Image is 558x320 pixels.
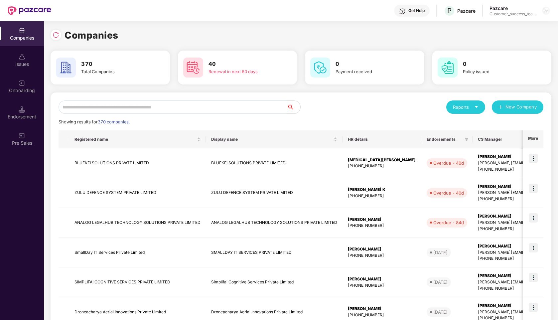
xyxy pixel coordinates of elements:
[19,132,25,139] img: svg+xml;base64,PHN2ZyB3aWR0aD0iMjAiIGhlaWdodD0iMjAiIHZpZXdCb3g9IjAgMCAyMCAyMCIgZmlsbD0ibm9uZSIgeG...
[463,69,533,75] div: Policy issued
[348,312,416,318] div: [PHONE_NUMBER]
[209,69,279,75] div: Renewal in next 60 days
[348,306,416,312] div: [PERSON_NAME]
[453,104,479,110] div: Reports
[348,187,416,193] div: [PERSON_NAME] K
[492,100,543,114] button: plusNew Company
[529,213,538,223] img: icon
[433,219,464,226] div: Overdue - 84d
[98,119,130,124] span: 370 companies.
[529,303,538,312] img: icon
[529,243,538,252] img: icon
[348,252,416,259] div: [PHONE_NUMBER]
[19,27,25,34] img: svg+xml;base64,PHN2ZyBpZD0iQ29tcGFuaWVzIiB4bWxucz0iaHR0cDovL3d3dy53My5vcmcvMjAwMC9zdmciIHdpZHRoPS...
[206,267,343,297] td: Simplifai Cognitive Services Private Limited
[433,160,464,166] div: Overdue - 40d
[81,69,152,75] div: Total Companies
[433,309,448,315] div: [DATE]
[69,178,206,208] td: ZULU DEFENCE SYSTEM PRIVATE LIMITED
[74,137,196,142] span: Registered name
[408,8,425,13] div: Get Help
[206,238,343,268] td: SMALLDAY IT SERVICES PRIVATE LIMITED
[348,276,416,282] div: [PERSON_NAME]
[209,60,279,69] h3: 40
[69,238,206,268] td: SmallDay IT Services Private Limited
[211,137,332,142] span: Display name
[463,60,533,69] h3: 0
[433,279,448,285] div: [DATE]
[287,104,300,110] span: search
[438,58,458,78] img: svg+xml;base64,PHN2ZyB4bWxucz0iaHR0cDovL3d3dy53My5vcmcvMjAwMC9zdmciIHdpZHRoPSI2MCIgaGVpZ2h0PSI2MC...
[287,100,301,114] button: search
[56,58,76,78] img: svg+xml;base64,PHN2ZyB4bWxucz0iaHR0cDovL3d3dy53My5vcmcvMjAwMC9zdmciIHdpZHRoPSI2MCIgaGVpZ2h0PSI2MC...
[81,60,152,69] h3: 370
[529,273,538,282] img: icon
[433,190,464,196] div: Overdue - 40d
[59,119,130,124] span: Showing results for
[19,80,25,86] img: svg+xml;base64,PHN2ZyB3aWR0aD0iMjAiIGhlaWdodD0iMjAiIHZpZXdCb3g9IjAgMCAyMCAyMCIgZmlsbD0ibm9uZSIgeG...
[69,130,206,148] th: Registered name
[529,154,538,163] img: icon
[399,8,406,15] img: svg+xml;base64,PHN2ZyBpZD0iSGVscC0zMngzMiIgeG1sbnM9Imh0dHA6Ly93d3cudzMub3JnLzIwMDAvc3ZnIiB3aWR0aD...
[433,249,448,256] div: [DATE]
[310,58,330,78] img: svg+xml;base64,PHN2ZyB4bWxucz0iaHR0cDovL3d3dy53My5vcmcvMjAwMC9zdmciIHdpZHRoPSI2MCIgaGVpZ2h0PSI2MC...
[348,246,416,252] div: [PERSON_NAME]
[336,69,406,75] div: Payment received
[69,267,206,297] td: SIMPLIFAI COGNITIVE SERVICES PRIVATE LIMITED
[489,5,536,11] div: Pazcare
[8,6,51,15] img: New Pazcare Logo
[447,7,452,15] span: P
[336,60,406,69] h3: 0
[343,130,421,148] th: HR details
[69,148,206,178] td: BLUEKEI SOLUTIONS PRIVATE LIMITED
[463,135,470,143] span: filter
[543,8,549,13] img: svg+xml;base64,PHN2ZyBpZD0iRHJvcGRvd24tMzJ4MzIiIHhtbG5zPSJodHRwOi8vd3d3LnczLm9yZy8yMDAwL3N2ZyIgd2...
[348,193,416,199] div: [PHONE_NUMBER]
[465,137,469,141] span: filter
[348,282,416,289] div: [PHONE_NUMBER]
[69,208,206,238] td: ANALOG LEGALHUB TECHNOLOGY SOLUTIONS PRIVATE LIMITED
[19,54,25,60] img: svg+xml;base64,PHN2ZyBpZD0iSXNzdWVzX2Rpc2FibGVkIiB4bWxucz0iaHR0cDovL3d3dy53My5vcmcvMjAwMC9zdmciIH...
[206,130,343,148] th: Display name
[348,163,416,169] div: [PHONE_NUMBER]
[206,178,343,208] td: ZULU DEFENCE SYSTEM PRIVATE LIMITED
[206,208,343,238] td: ANALOG LEGALHUB TECHNOLOGY SOLUTIONS PRIVATE LIMITED
[505,104,537,110] span: New Company
[348,217,416,223] div: [PERSON_NAME]
[183,58,203,78] img: svg+xml;base64,PHN2ZyB4bWxucz0iaHR0cDovL3d3dy53My5vcmcvMjAwMC9zdmciIHdpZHRoPSI2MCIgaGVpZ2h0PSI2MC...
[19,106,25,113] img: svg+xml;base64,PHN2ZyB3aWR0aD0iMTQuNSIgaGVpZ2h0PSIxNC41IiB2aWV3Qm94PSIwIDAgMTYgMTYiIGZpbGw9Im5vbm...
[206,148,343,178] td: BLUEKEI SOLUTIONS PRIVATE LIMITED
[529,184,538,193] img: icon
[348,223,416,229] div: [PHONE_NUMBER]
[348,157,416,163] div: [MEDICAL_DATA][PERSON_NAME]
[474,105,479,109] span: caret-down
[53,32,59,38] img: svg+xml;base64,PHN2ZyBpZD0iUmVsb2FkLTMyeDMyIiB4bWxucz0iaHR0cDovL3d3dy53My5vcmcvMjAwMC9zdmciIHdpZH...
[489,11,536,17] div: Customer_success_team_lead
[457,8,476,14] div: Pazcare
[65,28,118,43] h1: Companies
[523,130,543,148] th: More
[498,105,503,110] span: plus
[427,137,462,142] span: Endorsements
